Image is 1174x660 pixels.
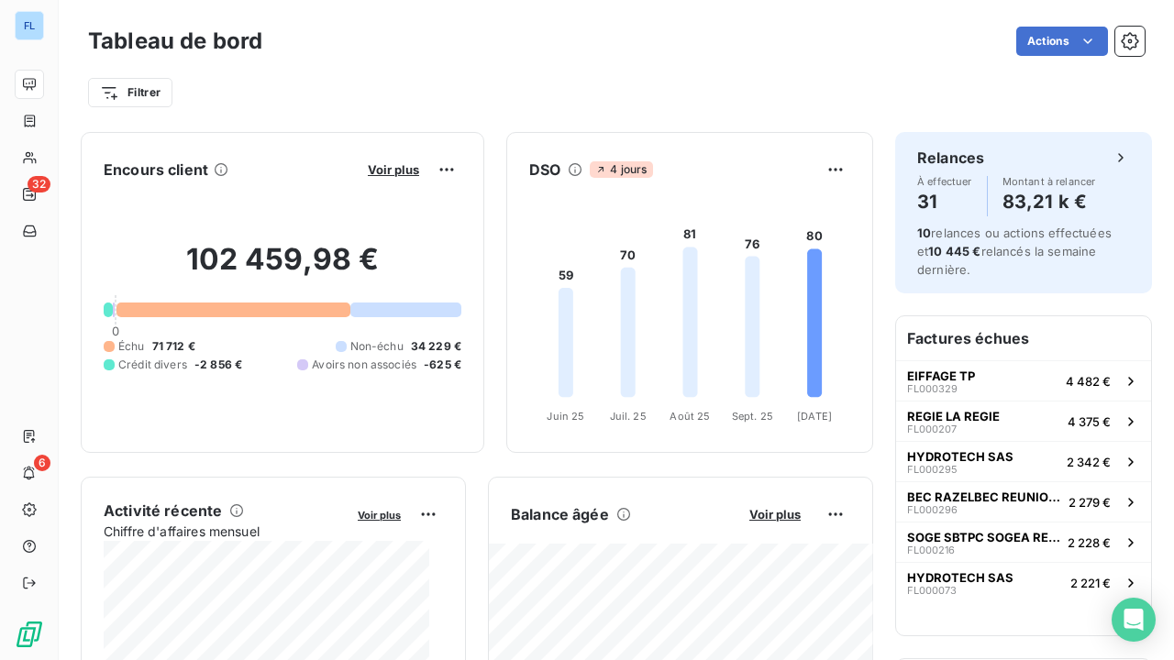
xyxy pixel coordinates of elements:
span: EIFFAGE TP [907,368,975,383]
button: HYDROTECH SASFL0000732 221 € [896,562,1151,602]
h6: DSO [529,159,560,181]
span: 71 712 € [152,338,195,355]
span: Voir plus [358,509,401,522]
h6: Encours client [104,159,208,181]
span: 6 [34,455,50,471]
h6: Activité récente [104,500,222,522]
button: REGIE LA REGIEFL0002074 375 € [896,401,1151,441]
span: 4 jours [590,161,652,178]
span: 4 375 € [1068,414,1111,429]
span: FL000295 [907,464,958,475]
h4: 83,21 k € [1002,187,1096,216]
span: HYDROTECH SAS [907,449,1013,464]
button: Filtrer [88,78,172,107]
h2: 102 459,98 € [104,241,461,296]
span: SOGE SBTPC SOGEA REUNION INFRASTRUCTURE [907,530,1060,544]
span: 0 [112,324,119,338]
button: Actions [1016,27,1108,56]
span: 2 228 € [1068,535,1111,550]
span: Non-échu [350,338,404,355]
span: 10 445 € [928,244,980,258]
span: Avoirs non associés [312,357,416,373]
button: EIFFAGE TPFL0003294 482 € [896,360,1151,401]
span: FL000329 [907,383,958,394]
span: REGIE LA REGIE [907,409,1000,423]
button: SOGE SBTPC SOGEA REUNION INFRASTRUCTUREFL0002162 228 € [896,522,1151,562]
span: FL000073 [907,585,957,596]
span: 34 229 € [411,338,461,355]
tspan: Août 25 [670,410,710,423]
span: 2 342 € [1067,455,1111,469]
span: 32 [28,176,50,192]
span: Montant à relancer [1002,176,1096,187]
h6: Balance âgée [511,503,609,525]
span: Chiffre d'affaires mensuel [104,522,345,541]
span: -625 € [424,357,461,373]
span: 10 [917,225,931,240]
button: Voir plus [352,506,406,522]
span: HYDROTECH SAS [907,570,1013,585]
span: FL000216 [907,544,955,555]
h4: 31 [917,187,972,216]
button: HYDROTECH SASFL0002952 342 € [896,441,1151,481]
span: Crédit divers [118,357,187,373]
h6: Relances [917,147,984,169]
tspan: [DATE] [797,410,832,423]
button: Voir plus [744,506,806,522]
span: -2 856 € [194,357,242,373]
h3: Tableau de bord [88,25,262,58]
span: 2 279 € [1069,495,1111,510]
span: À effectuer [917,176,972,187]
span: Voir plus [368,162,419,177]
span: 2 221 € [1070,576,1111,590]
span: Échu [118,338,145,355]
img: Logo LeanPay [15,620,44,649]
tspan: Sept. 25 [732,410,773,423]
span: BEC RAZELBEC REUNION EASYNOV [907,489,1061,504]
button: Voir plus [362,161,425,178]
button: BEC RAZELBEC REUNION EASYNOVFL0002962 279 € [896,481,1151,522]
span: 4 482 € [1066,374,1111,389]
h6: Factures échues [896,316,1151,360]
tspan: Juin 25 [547,410,584,423]
span: relances ou actions effectuées et relancés la semaine dernière. [917,225,1112,277]
span: FL000296 [907,504,958,515]
span: FL000207 [907,423,957,434]
tspan: Juil. 25 [610,410,647,423]
div: FL [15,11,44,40]
span: Voir plus [749,507,801,522]
div: Open Intercom Messenger [1112,598,1156,642]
